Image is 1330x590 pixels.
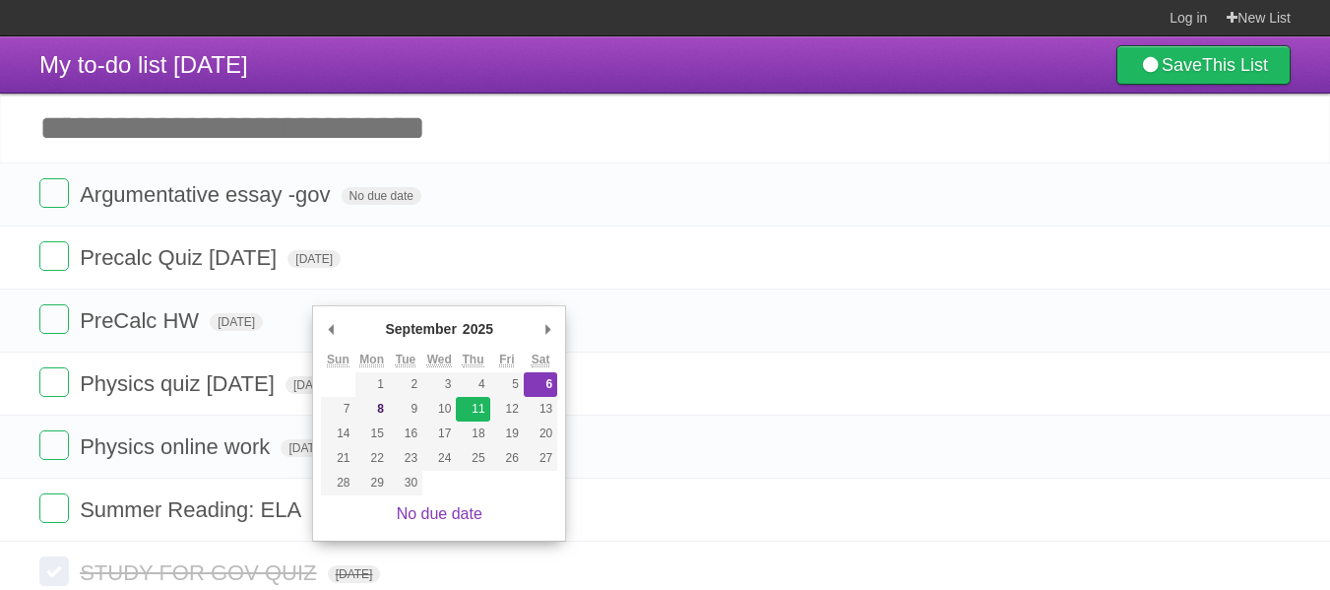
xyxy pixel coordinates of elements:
span: Physics quiz [DATE] [80,371,280,396]
div: 2025 [460,314,496,344]
button: 19 [490,422,524,446]
b: This List [1202,55,1268,75]
button: 11 [456,397,489,422]
abbr: Monday [359,353,384,367]
button: 28 [321,471,354,495]
span: [DATE] [285,376,339,394]
button: 12 [490,397,524,422]
button: 22 [355,446,389,471]
button: 7 [321,397,354,422]
abbr: Thursday [463,353,484,367]
button: 25 [456,446,489,471]
span: [DATE] [287,250,341,268]
button: Previous Month [321,314,341,344]
button: 1 [355,372,389,397]
button: 29 [355,471,389,495]
label: Done [39,367,69,397]
label: Done [39,430,69,460]
button: 17 [422,422,456,446]
span: My to-do list [DATE] [39,51,248,78]
span: [DATE] [328,565,381,583]
span: Physics online work [80,434,275,459]
label: Done [39,178,69,208]
span: Summer Reading: ELA [80,497,306,522]
span: No due date [342,187,421,205]
abbr: Friday [499,353,514,367]
button: 14 [321,422,354,446]
button: 18 [456,422,489,446]
button: 20 [524,422,557,446]
a: No due date [397,505,482,522]
span: STUDY FOR GOV QUIZ [80,560,321,585]
button: 21 [321,446,354,471]
label: Done [39,304,69,334]
button: 24 [422,446,456,471]
button: 13 [524,397,557,422]
button: 2 [389,372,422,397]
button: 8 [355,397,389,422]
button: 10 [422,397,456,422]
button: 15 [355,422,389,446]
abbr: Sunday [327,353,349,367]
span: Precalc Quiz [DATE] [80,245,282,270]
button: 30 [389,471,422,495]
a: SaveThis List [1116,45,1291,85]
button: 6 [524,372,557,397]
button: 16 [389,422,422,446]
button: Next Month [538,314,557,344]
abbr: Tuesday [396,353,415,367]
abbr: Wednesday [427,353,452,367]
label: Done [39,557,69,586]
label: Done [39,493,69,523]
button: 5 [490,372,524,397]
button: 3 [422,372,456,397]
span: [DATE] [210,313,263,331]
button: 27 [524,446,557,471]
abbr: Saturday [532,353,550,367]
span: [DATE] [281,439,334,457]
span: Argumentative essay -gov [80,182,335,207]
button: 26 [490,446,524,471]
label: Done [39,241,69,271]
button: 4 [456,372,489,397]
button: 9 [389,397,422,422]
button: 23 [389,446,422,471]
span: PreCalc HW [80,308,204,333]
div: September [382,314,459,344]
